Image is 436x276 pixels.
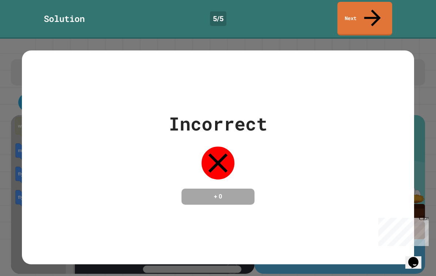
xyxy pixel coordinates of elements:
a: Next [337,2,392,35]
iframe: chat widget [405,247,429,269]
div: Solution [44,12,85,25]
iframe: chat widget [375,215,429,246]
div: Chat with us now!Close [3,3,50,46]
div: Incorrect [169,110,267,137]
h4: + 0 [189,192,247,201]
div: 5 / 5 [210,11,226,26]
